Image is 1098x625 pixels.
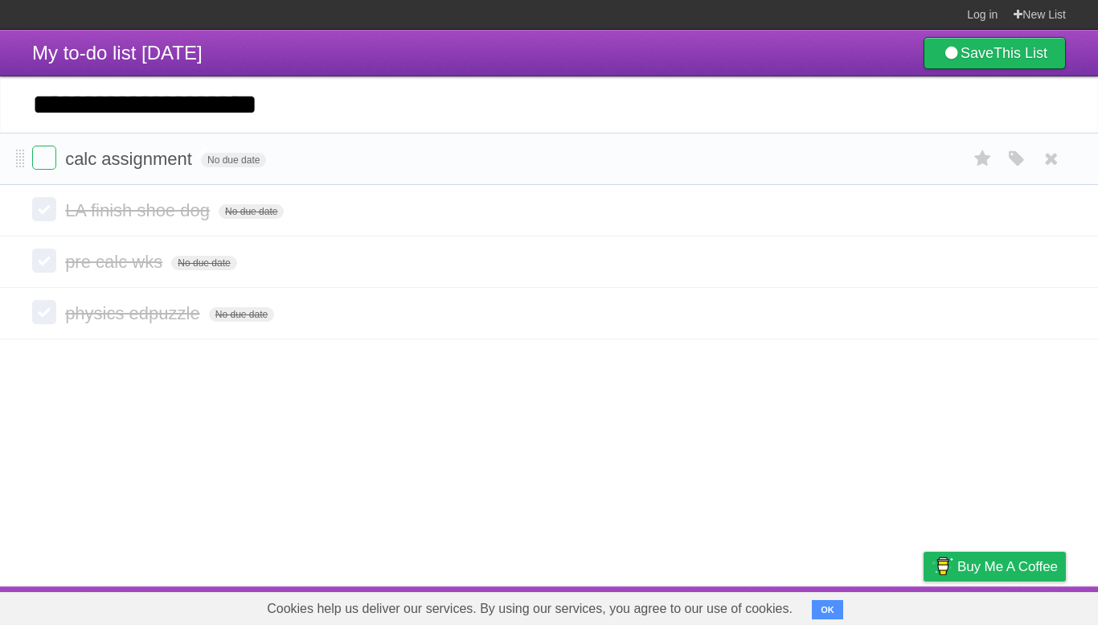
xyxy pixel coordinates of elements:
a: Privacy [903,590,944,621]
a: Suggest a feature [965,590,1066,621]
img: Buy me a coffee [932,553,953,580]
label: Done [32,300,56,324]
span: No due date [201,153,266,167]
a: About [710,590,744,621]
span: pre calc wks [65,252,166,272]
label: Done [32,146,56,170]
span: No due date [209,307,274,322]
span: LA finish shoe dog [65,200,214,220]
a: SaveThis List [924,37,1066,69]
label: Star task [968,146,998,172]
span: No due date [171,256,236,270]
label: Done [32,249,56,273]
b: This List [994,45,1047,61]
label: Done [32,197,56,221]
a: Terms [848,590,883,621]
span: calc assignment [65,149,196,169]
span: physics edpuzzle [65,303,204,323]
a: Buy me a coffee [924,552,1066,582]
a: Developers [763,590,828,621]
span: Cookies help us deliver our services. By using our services, you agree to our use of cookies. [251,593,809,625]
span: No due date [219,204,284,219]
span: Buy me a coffee [957,553,1058,581]
button: OK [812,600,843,619]
span: My to-do list [DATE] [32,42,203,64]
